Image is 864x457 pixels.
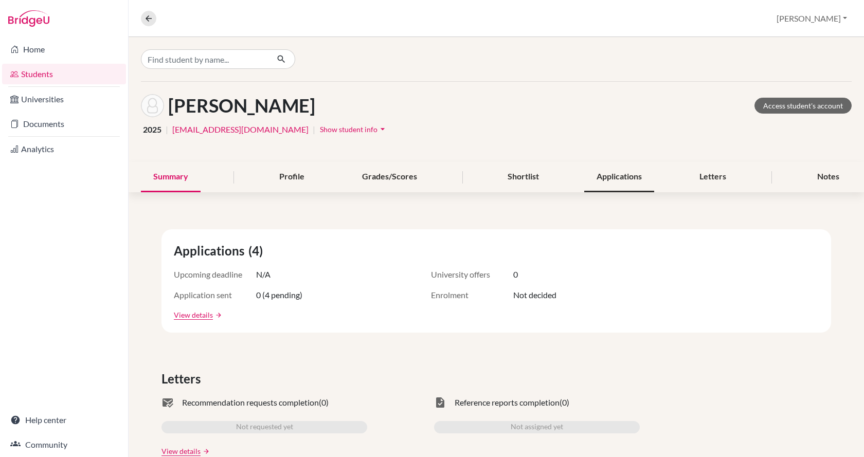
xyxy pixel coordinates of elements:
span: Applications [174,242,248,260]
a: Help center [2,410,126,430]
a: Access student's account [754,98,852,114]
div: Applications [584,162,654,192]
span: (0) [319,396,329,409]
button: Show student infoarrow_drop_down [319,121,388,137]
span: University offers [431,268,513,281]
span: Not requested yet [236,421,293,433]
img: Bridge-U [8,10,49,27]
span: Enrolment [431,289,513,301]
img: Kornél Gyurkovics's avatar [141,94,164,117]
a: Students [2,64,126,84]
span: 0 (4 pending) [256,289,302,301]
a: [EMAIL_ADDRESS][DOMAIN_NAME] [172,123,309,136]
a: View details [174,309,213,320]
span: Letters [161,370,205,388]
span: Not decided [513,289,556,301]
span: task [434,396,446,409]
span: Application sent [174,289,256,301]
span: Not assigned yet [511,421,563,433]
a: arrow_forward [213,312,222,319]
div: Profile [267,162,317,192]
span: Show student info [320,125,377,134]
span: mark_email_read [161,396,174,409]
div: Grades/Scores [350,162,429,192]
i: arrow_drop_down [377,124,388,134]
button: [PERSON_NAME] [772,9,852,28]
div: Notes [805,162,852,192]
input: Find student by name... [141,49,268,69]
span: (4) [248,242,267,260]
a: arrow_forward [201,448,210,455]
a: Universities [2,89,126,109]
a: Documents [2,114,126,134]
div: Letters [687,162,739,192]
div: Shortlist [495,162,551,192]
span: Reference reports completion [455,396,560,409]
a: Community [2,434,126,455]
span: | [166,123,168,136]
span: 0 [513,268,518,281]
a: View details [161,446,201,456]
h1: [PERSON_NAME] [168,95,315,117]
span: 2025 [143,123,161,136]
a: Home [2,39,126,60]
span: Recommendation requests completion [182,396,319,409]
div: Summary [141,162,201,192]
span: | [313,123,315,136]
span: N/A [256,268,271,281]
span: Upcoming deadline [174,268,256,281]
span: (0) [560,396,569,409]
a: Analytics [2,139,126,159]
